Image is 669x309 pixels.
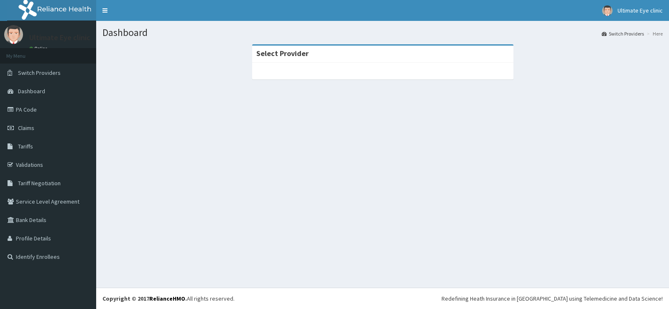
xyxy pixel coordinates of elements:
[149,295,185,302] a: RelianceHMO
[442,294,663,303] div: Redefining Heath Insurance in [GEOGRAPHIC_DATA] using Telemedicine and Data Science!
[18,179,61,187] span: Tariff Negotiation
[18,69,61,77] span: Switch Providers
[18,124,34,132] span: Claims
[96,288,669,309] footer: All rights reserved.
[29,46,49,51] a: Online
[18,143,33,150] span: Tariffs
[618,7,663,14] span: Ultimate Eye clinic
[102,295,187,302] strong: Copyright © 2017 .
[18,87,45,95] span: Dashboard
[645,30,663,37] li: Here
[256,49,309,58] strong: Select Provider
[4,25,23,44] img: User Image
[602,5,613,16] img: User Image
[602,30,644,37] a: Switch Providers
[29,34,90,41] p: Ultimate Eye clinic
[102,27,663,38] h1: Dashboard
